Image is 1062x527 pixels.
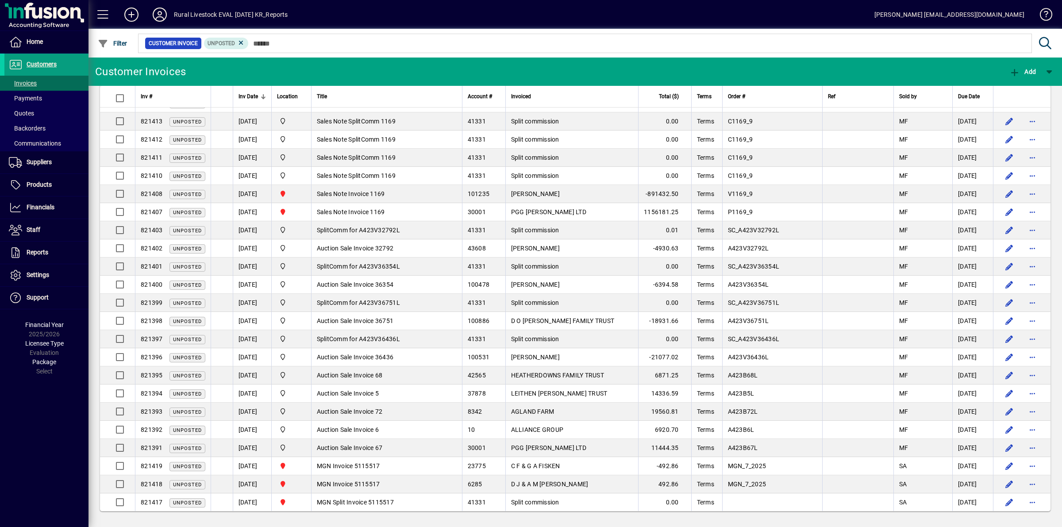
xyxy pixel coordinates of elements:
[141,372,163,379] span: 821395
[141,190,163,197] span: 821408
[4,264,88,286] a: Settings
[1025,423,1039,437] button: More options
[1007,64,1038,80] button: Add
[952,221,993,239] td: [DATE]
[4,76,88,91] a: Invoices
[1025,350,1039,364] button: More options
[317,208,385,215] span: Sales Note Invoice 1169
[233,330,271,348] td: [DATE]
[1002,404,1016,419] button: Edit
[511,372,604,379] span: HEATHERDOWNS FAMILY TRUST
[728,92,745,101] span: Order #
[173,246,202,252] span: Unposted
[899,372,908,379] span: MF
[173,192,202,197] span: Unposted
[1025,314,1039,328] button: More options
[277,135,306,144] span: Donald Cooke
[511,317,615,324] span: D O [PERSON_NAME] FAMILY TRUST
[697,335,714,342] span: Terms
[511,172,559,179] span: Split commission
[1025,441,1039,455] button: More options
[233,167,271,185] td: [DATE]
[958,92,988,101] div: Due Date
[277,352,306,362] span: hole
[697,245,714,252] span: Terms
[173,264,202,270] span: Unposted
[728,92,817,101] div: Order #
[317,317,394,324] span: Auction Sale Invoice 36751
[697,154,714,161] span: Terms
[899,227,908,234] span: MF
[468,208,486,215] span: 30001
[173,137,202,143] span: Unposted
[277,153,306,162] span: Donald Cooke
[1025,368,1039,382] button: More options
[468,281,490,288] span: 100478
[32,358,56,365] span: Package
[317,335,400,342] span: SplitComm for A423V36436L
[952,294,993,312] td: [DATE]
[728,245,769,252] span: A423V32792L
[511,208,586,215] span: PGG [PERSON_NAME] LTD
[233,112,271,131] td: [DATE]
[468,354,490,361] span: 100531
[1025,187,1039,201] button: More options
[233,203,271,221] td: [DATE]
[697,317,714,324] span: Terms
[828,92,888,101] div: Ref
[277,316,306,326] span: hole
[141,154,163,161] span: 821411
[728,299,780,306] span: SC_A423V36751L
[468,372,486,379] span: 42565
[899,317,908,324] span: MF
[173,373,202,379] span: Unposted
[638,276,691,294] td: -6394.58
[728,208,753,215] span: P1169_9
[952,330,993,348] td: [DATE]
[728,317,769,324] span: A423V36751L
[899,136,908,143] span: MF
[697,208,714,215] span: Terms
[233,276,271,294] td: [DATE]
[27,61,57,68] span: Customers
[1002,259,1016,273] button: Edit
[277,92,298,101] span: Location
[317,263,400,270] span: SplitComm for A423V36354L
[952,239,993,258] td: [DATE]
[644,92,687,101] div: Total ($)
[317,172,396,179] span: Sales Note SplitComm 1169
[952,276,993,294] td: [DATE]
[511,92,633,101] div: Invoiced
[4,31,88,53] a: Home
[277,243,306,253] span: hole
[468,245,486,252] span: 43608
[208,40,235,46] span: Unposted
[952,348,993,366] td: [DATE]
[141,136,163,143] span: 821412
[697,190,714,197] span: Terms
[511,154,559,161] span: Split commission
[468,92,492,101] span: Account #
[4,106,88,121] a: Quotes
[1002,459,1016,473] button: Edit
[173,119,202,125] span: Unposted
[899,335,908,342] span: MF
[468,190,490,197] span: 101235
[1002,96,1016,110] button: Edit
[141,92,205,101] div: Inv #
[697,118,714,125] span: Terms
[1025,205,1039,219] button: More options
[317,118,396,125] span: Sales Note SplitComm 1169
[1025,114,1039,128] button: More options
[4,287,88,309] a: Support
[277,389,306,398] span: hole
[317,281,394,288] span: Auction Sale Invoice 36354
[27,226,40,233] span: Staff
[511,190,560,197] span: [PERSON_NAME]
[697,92,712,101] span: Terms
[1025,223,1039,237] button: More options
[697,172,714,179] span: Terms
[1002,314,1016,328] button: Edit
[317,92,457,101] div: Title
[233,385,271,403] td: [DATE]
